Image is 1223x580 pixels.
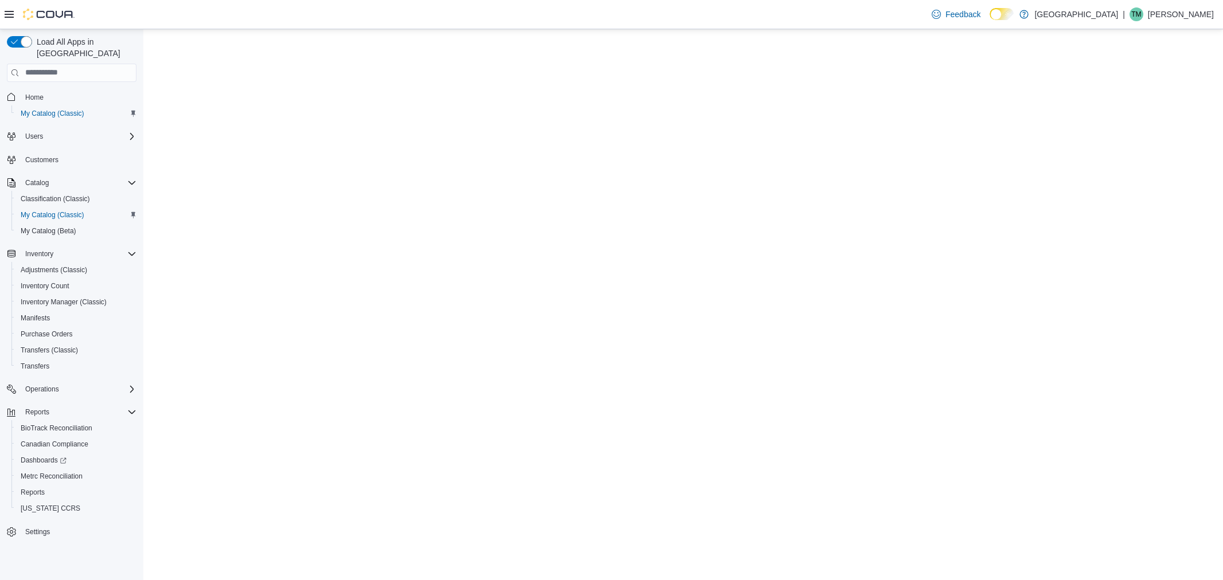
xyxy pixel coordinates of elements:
div: Tre Mace [1130,7,1143,21]
button: Metrc Reconciliation [11,468,141,484]
span: My Catalog (Classic) [16,107,136,120]
span: Operations [25,385,59,394]
p: | [1123,7,1125,21]
span: BioTrack Reconciliation [16,421,136,435]
a: BioTrack Reconciliation [16,421,97,435]
button: BioTrack Reconciliation [11,420,141,436]
span: Canadian Compliance [21,440,88,449]
a: Canadian Compliance [16,437,93,451]
span: My Catalog (Beta) [16,224,136,238]
span: Inventory [25,249,53,258]
span: Transfers (Classic) [21,346,78,355]
button: My Catalog (Classic) [11,105,141,122]
span: Transfers [21,362,49,371]
span: BioTrack Reconciliation [21,424,92,433]
a: Feedback [927,3,985,26]
button: Users [21,130,48,143]
span: Inventory Manager (Classic) [21,297,107,307]
a: Dashboards [11,452,141,468]
span: Washington CCRS [16,501,136,515]
button: Reports [11,484,141,500]
a: Dashboards [16,453,71,467]
span: Feedback [945,9,980,20]
a: My Catalog (Classic) [16,107,89,120]
span: TM [1131,7,1141,21]
button: Operations [21,382,64,396]
a: Transfers [16,359,54,373]
button: My Catalog (Classic) [11,207,141,223]
span: Dashboards [16,453,136,467]
button: Inventory Count [11,278,141,294]
button: Inventory [2,246,141,262]
span: [US_STATE] CCRS [21,504,80,513]
button: Catalog [2,175,141,191]
button: Transfers (Classic) [11,342,141,358]
a: Settings [21,525,54,539]
span: Users [21,130,136,143]
span: Home [21,90,136,104]
span: Dashboards [21,456,67,465]
a: Metrc Reconciliation [16,469,87,483]
a: My Catalog (Beta) [16,224,81,238]
span: Customers [25,155,58,164]
a: Purchase Orders [16,327,77,341]
span: Manifests [16,311,136,325]
span: My Catalog (Classic) [16,208,136,222]
span: Purchase Orders [21,330,73,339]
span: My Catalog (Classic) [21,109,84,118]
nav: Complex example [7,84,136,570]
button: Operations [2,381,141,397]
a: Home [21,91,48,104]
a: Manifests [16,311,54,325]
span: Operations [21,382,136,396]
span: Users [25,132,43,141]
span: Classification (Classic) [16,192,136,206]
button: Classification (Classic) [11,191,141,207]
a: Inventory Count [16,279,74,293]
input: Dark Mode [990,8,1014,20]
span: Transfers (Classic) [16,343,136,357]
span: Metrc Reconciliation [21,472,83,481]
button: Canadian Compliance [11,436,141,452]
span: Reports [16,485,136,499]
button: Transfers [11,358,141,374]
span: Transfers [16,359,136,373]
span: Settings [21,524,136,539]
span: Manifests [21,313,50,323]
button: Manifests [11,310,141,326]
a: Reports [16,485,49,499]
span: Load All Apps in [GEOGRAPHIC_DATA] [32,36,136,59]
span: Canadian Compliance [16,437,136,451]
button: Adjustments (Classic) [11,262,141,278]
a: Classification (Classic) [16,192,95,206]
button: Inventory [21,247,58,261]
span: My Catalog (Classic) [21,210,84,220]
span: Adjustments (Classic) [21,265,87,275]
span: My Catalog (Beta) [21,226,76,236]
span: Settings [25,527,50,536]
span: Inventory Manager (Classic) [16,295,136,309]
span: Metrc Reconciliation [16,469,136,483]
span: Reports [25,407,49,417]
button: Users [2,128,141,144]
button: Reports [21,405,54,419]
span: Catalog [25,178,49,187]
button: My Catalog (Beta) [11,223,141,239]
img: Cova [23,9,75,20]
span: Catalog [21,176,136,190]
button: Inventory Manager (Classic) [11,294,141,310]
span: Home [25,93,44,102]
button: [US_STATE] CCRS [11,500,141,516]
span: Reports [21,488,45,497]
a: My Catalog (Classic) [16,208,89,222]
button: Purchase Orders [11,326,141,342]
p: [GEOGRAPHIC_DATA] [1034,7,1118,21]
a: Transfers (Classic) [16,343,83,357]
a: Adjustments (Classic) [16,263,92,277]
a: [US_STATE] CCRS [16,501,85,515]
p: [PERSON_NAME] [1148,7,1214,21]
button: Home [2,89,141,105]
span: Inventory [21,247,136,261]
button: Customers [2,151,141,168]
